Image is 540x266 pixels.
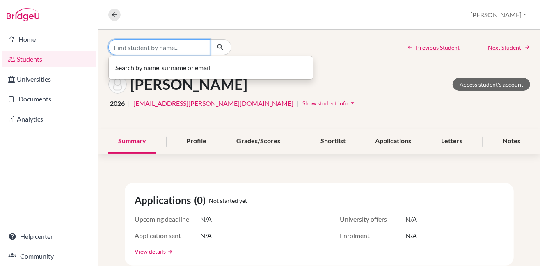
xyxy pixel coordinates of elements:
span: N/A [200,231,212,241]
span: Not started yet [209,196,247,205]
a: Help center [2,228,96,245]
a: [EMAIL_ADDRESS][PERSON_NAME][DOMAIN_NAME] [133,99,293,108]
span: Applications [135,193,194,208]
a: Universities [2,71,96,87]
input: Find student by name... [108,39,210,55]
h1: [PERSON_NAME] [130,76,247,93]
button: [PERSON_NAME] [467,7,530,23]
span: N/A [405,214,417,224]
span: (0) [194,193,209,208]
div: Notes [493,129,530,154]
a: Community [2,248,96,264]
i: arrow_drop_down [348,99,357,107]
span: | [128,99,130,108]
span: Upcoming deadline [135,214,200,224]
a: View details [135,247,166,256]
button: Show student infoarrow_drop_down [302,97,357,110]
a: Access student's account [453,78,530,91]
div: Letters [431,129,472,154]
a: Students [2,51,96,67]
span: University offers [340,214,405,224]
div: Summary [108,129,156,154]
span: N/A [200,214,212,224]
img: Iman Parker's avatar [108,75,127,94]
a: Next Student [488,43,530,52]
span: Application sent [135,231,200,241]
div: Applications [365,129,421,154]
a: Previous Student [407,43,460,52]
a: Documents [2,91,96,107]
span: Previous Student [416,43,460,52]
span: | [297,99,299,108]
p: Search by name, surname or email [115,63,307,73]
img: Bridge-U [7,8,39,21]
span: Next Student [488,43,521,52]
div: Shortlist [311,129,355,154]
a: arrow_forward [166,249,173,255]
a: Analytics [2,111,96,127]
div: Profile [176,129,216,154]
span: Show student info [302,100,348,107]
span: Enrolment [340,231,405,241]
span: N/A [405,231,417,241]
div: Grades/Scores [227,129,290,154]
a: Home [2,31,96,48]
span: 2026 [110,99,125,108]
